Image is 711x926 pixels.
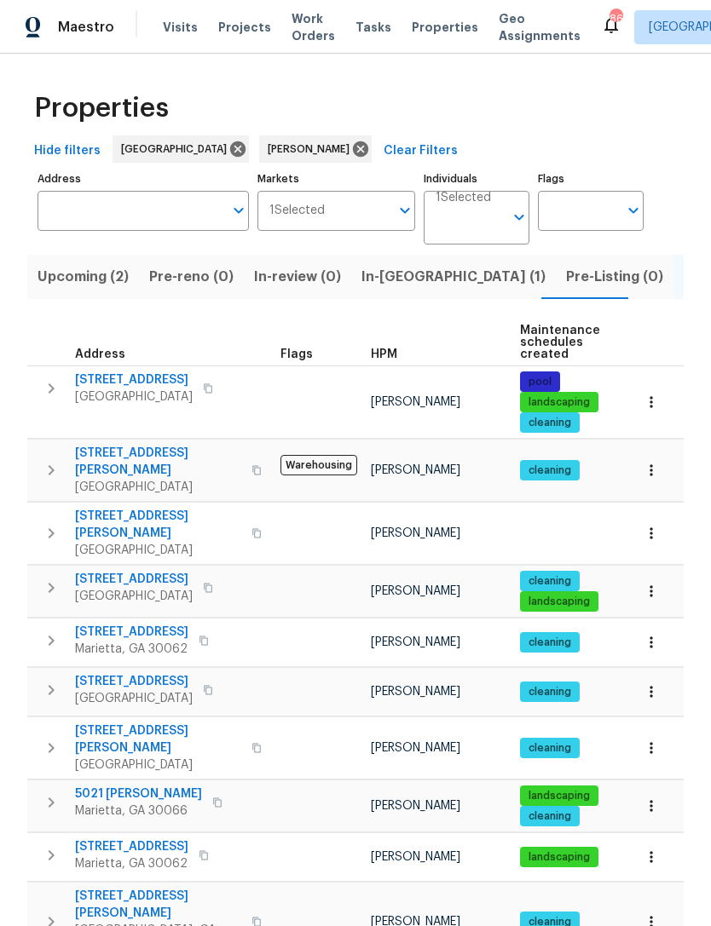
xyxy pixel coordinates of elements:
span: [STREET_ADDRESS][PERSON_NAME] [75,445,241,479]
span: cleaning [522,416,578,430]
span: [PERSON_NAME] [371,800,460,812]
span: HPM [371,348,397,360]
span: [STREET_ADDRESS][PERSON_NAME] [75,888,241,922]
span: landscaping [522,395,597,410]
span: cleaning [522,741,578,756]
span: [STREET_ADDRESS][PERSON_NAME] [75,722,241,756]
span: [STREET_ADDRESS][PERSON_NAME] [75,508,241,542]
span: [PERSON_NAME] [371,396,460,408]
span: Properties [34,100,169,117]
span: Warehousing [280,455,357,475]
button: Clear Filters [377,135,465,167]
span: [PERSON_NAME] [371,851,460,863]
span: cleaning [522,574,578,589]
span: [STREET_ADDRESS] [75,673,193,690]
span: [STREET_ADDRESS] [75,838,188,855]
button: Open [393,198,417,222]
span: [PERSON_NAME] [371,585,460,597]
span: [STREET_ADDRESS] [75,371,193,388]
span: Maintenance schedules created [520,325,600,360]
span: [PERSON_NAME] [268,141,356,158]
span: 5021 [PERSON_NAME] [75,785,202,802]
span: In-review (0) [254,265,341,289]
span: [STREET_ADDRESS] [75,624,188,641]
span: landscaping [522,850,597,865]
span: In-[GEOGRAPHIC_DATA] (1) [361,265,546,289]
button: Open [621,198,645,222]
button: Open [507,205,531,229]
span: Tasks [355,21,391,33]
span: 1 Selected [436,191,491,205]
span: [GEOGRAPHIC_DATA] [75,388,193,405]
span: landscaping [522,789,597,803]
span: Pre-reno (0) [149,265,234,289]
label: Flags [538,174,644,184]
span: [GEOGRAPHIC_DATA] [75,542,241,559]
button: Open [227,198,251,222]
label: Address [38,174,249,184]
span: Geo Assignments [499,10,581,44]
button: Hide filters [27,135,107,167]
span: Work Orders [292,10,335,44]
span: Marietta, GA 30062 [75,855,188,872]
span: Maestro [58,19,114,36]
label: Individuals [424,174,529,184]
span: [PERSON_NAME] [371,464,460,476]
span: Flags [280,348,313,360]
span: cleaning [522,463,578,478]
span: [GEOGRAPHIC_DATA] [75,690,193,707]
span: [PERSON_NAME] [371,686,460,698]
span: [GEOGRAPHIC_DATA] [75,479,241,496]
span: Upcoming (2) [38,265,129,289]
span: pool [522,375,558,389]
label: Markets [257,174,416,184]
span: cleaning [522,636,578,650]
span: Properties [412,19,478,36]
span: Clear Filters [384,141,458,162]
span: [GEOGRAPHIC_DATA] [121,141,234,158]
div: [GEOGRAPHIC_DATA] [113,135,249,163]
span: cleaning [522,809,578,824]
span: [GEOGRAPHIC_DATA] [75,756,241,774]
span: landscaping [522,595,597,609]
span: cleaning [522,685,578,699]
div: [PERSON_NAME] [259,135,372,163]
span: Address [75,348,125,360]
span: 1 Selected [269,204,325,218]
span: [PERSON_NAME] [371,742,460,754]
span: [PERSON_NAME] [371,527,460,539]
span: Visits [163,19,198,36]
span: Marietta, GA 30066 [75,802,202,820]
span: [PERSON_NAME] [371,636,460,648]
span: Hide filters [34,141,101,162]
span: Marietta, GA 30062 [75,641,188,658]
span: [GEOGRAPHIC_DATA] [75,588,193,605]
span: Pre-Listing (0) [566,265,663,289]
div: 86 [610,10,621,27]
span: [STREET_ADDRESS] [75,571,193,588]
span: Projects [218,19,271,36]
